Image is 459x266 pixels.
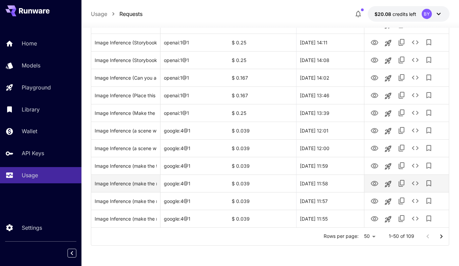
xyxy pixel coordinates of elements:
[22,83,51,91] p: Playground
[296,86,364,104] div: 27 Sep, 2025 13:46
[408,194,422,208] button: See details
[160,210,228,227] div: google:4@1
[296,192,364,210] div: 27 Sep, 2025 11:57
[228,122,296,139] div: $ 0.039
[368,53,381,67] button: View
[22,127,37,135] p: Wallet
[296,210,364,227] div: 27 Sep, 2025 11:55
[296,122,364,139] div: 27 Sep, 2025 12:01
[395,159,408,172] button: Copy TaskUUID
[95,52,157,69] div: Click to copy prompt
[368,106,381,120] button: View
[296,69,364,86] div: 27 Sep, 2025 14:02
[119,10,142,18] a: Requests
[95,175,157,192] div: Click to copy prompt
[228,139,296,157] div: $ 0.039
[389,233,414,240] p: 1–50 of 109
[68,249,76,258] button: Collapse sidebar
[228,157,296,175] div: $ 0.039
[160,122,228,139] div: google:4@1
[422,212,436,225] button: Add to library
[422,194,436,208] button: Add to library
[91,10,107,18] a: Usage
[296,104,364,122] div: 27 Sep, 2025 13:39
[422,124,436,137] button: Add to library
[160,69,228,86] div: openai:1@1
[422,53,436,67] button: Add to library
[160,192,228,210] div: google:4@1
[22,105,40,114] p: Library
[95,192,157,210] div: Click to copy prompt
[381,36,395,50] button: Launch in playground
[381,195,395,208] button: Launch in playground
[296,51,364,69] div: 27 Sep, 2025 14:08
[422,141,436,155] button: Add to library
[228,86,296,104] div: $ 0.167
[22,149,44,157] p: API Keys
[228,175,296,192] div: $ 0.039
[381,107,395,120] button: Launch in playground
[381,212,395,226] button: Launch in playground
[22,171,38,179] p: Usage
[324,233,359,240] p: Rows per page:
[422,9,432,19] div: BY
[95,210,157,227] div: Click to copy prompt
[395,141,408,155] button: Copy TaskUUID
[395,194,408,208] button: Copy TaskUUID
[296,175,364,192] div: 27 Sep, 2025 11:58
[368,211,381,225] button: View
[228,34,296,51] div: $ 0.25
[408,36,422,49] button: See details
[408,212,422,225] button: See details
[381,89,395,103] button: Launch in playground
[95,104,157,122] div: Click to copy prompt
[95,140,157,157] div: Click to copy prompt
[228,192,296,210] div: $ 0.039
[395,53,408,67] button: Copy TaskUUID
[408,71,422,84] button: See details
[368,88,381,102] button: View
[368,70,381,84] button: View
[395,124,408,137] button: Copy TaskUUID
[95,34,157,51] div: Click to copy prompt
[393,11,416,17] span: credits left
[381,177,395,191] button: Launch in playground
[408,53,422,67] button: See details
[422,36,436,49] button: Add to library
[296,34,364,51] div: 27 Sep, 2025 14:11
[422,71,436,84] button: Add to library
[395,88,408,102] button: Copy TaskUUID
[22,224,42,232] p: Settings
[381,142,395,156] button: Launch in playground
[381,54,395,67] button: Launch in playground
[95,122,157,139] div: Click to copy prompt
[361,231,378,241] div: 50
[160,34,228,51] div: openai:1@1
[368,159,381,172] button: View
[422,88,436,102] button: Add to library
[95,87,157,104] div: Click to copy prompt
[73,247,81,259] div: Collapse sidebar
[395,212,408,225] button: Copy TaskUUID
[160,175,228,192] div: google:4@1
[395,36,408,49] button: Copy TaskUUID
[381,124,395,138] button: Launch in playground
[422,177,436,190] button: Add to library
[95,157,157,175] div: Click to copy prompt
[395,71,408,84] button: Copy TaskUUID
[408,88,422,102] button: See details
[368,194,381,208] button: View
[228,51,296,69] div: $ 0.25
[408,124,422,137] button: See details
[91,10,142,18] nav: breadcrumb
[368,176,381,190] button: View
[22,61,40,69] p: Models
[368,141,381,155] button: View
[408,159,422,172] button: See details
[95,69,157,86] div: Click to copy prompt
[228,210,296,227] div: $ 0.039
[368,123,381,137] button: View
[160,86,228,104] div: openai:1@1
